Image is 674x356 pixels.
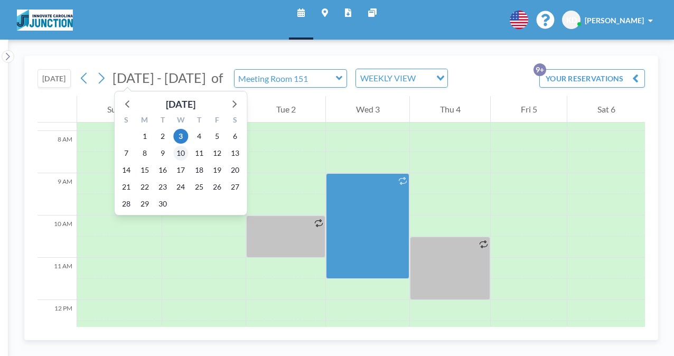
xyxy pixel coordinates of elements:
[119,146,134,161] span: Sunday, September 7, 2025
[38,300,77,342] div: 12 PM
[539,69,645,88] button: YOUR RESERVATIONS9+
[137,196,152,211] span: Monday, September 29, 2025
[228,180,242,194] span: Saturday, September 27, 2025
[491,96,567,123] div: Fri 5
[173,163,188,177] span: Wednesday, September 17, 2025
[77,96,162,123] div: Sun 31
[192,163,207,177] span: Thursday, September 18, 2025
[358,71,418,85] span: WEEKLY VIEW
[173,180,188,194] span: Wednesday, September 24, 2025
[228,146,242,161] span: Saturday, September 13, 2025
[585,16,644,25] span: [PERSON_NAME]
[210,129,224,144] span: Friday, September 5, 2025
[410,96,490,123] div: Thu 4
[113,70,206,86] span: [DATE] - [DATE]
[38,69,71,88] button: [DATE]
[419,71,430,85] input: Search for option
[155,196,170,211] span: Tuesday, September 30, 2025
[190,114,208,128] div: T
[136,114,154,128] div: M
[566,15,577,25] span: KD
[210,146,224,161] span: Friday, September 12, 2025
[326,96,409,123] div: Wed 3
[210,180,224,194] span: Friday, September 26, 2025
[137,163,152,177] span: Monday, September 15, 2025
[235,70,336,87] input: Meeting Room 151
[119,196,134,211] span: Sunday, September 28, 2025
[208,114,226,128] div: F
[155,129,170,144] span: Tuesday, September 2, 2025
[210,163,224,177] span: Friday, September 19, 2025
[155,180,170,194] span: Tuesday, September 23, 2025
[119,180,134,194] span: Sunday, September 21, 2025
[567,96,645,123] div: Sat 6
[192,180,207,194] span: Thursday, September 25, 2025
[356,69,447,87] div: Search for option
[533,63,546,76] p: 9+
[154,114,172,128] div: T
[228,163,242,177] span: Saturday, September 20, 2025
[117,114,135,128] div: S
[119,163,134,177] span: Sunday, September 14, 2025
[155,146,170,161] span: Tuesday, September 9, 2025
[137,146,152,161] span: Monday, September 8, 2025
[38,216,77,258] div: 10 AM
[226,114,244,128] div: S
[228,129,242,144] span: Saturday, September 6, 2025
[38,173,77,216] div: 9 AM
[173,129,188,144] span: Wednesday, September 3, 2025
[38,131,77,173] div: 8 AM
[17,10,73,31] img: organization-logo
[137,129,152,144] span: Monday, September 1, 2025
[166,97,195,111] div: [DATE]
[192,129,207,144] span: Thursday, September 4, 2025
[173,146,188,161] span: Wednesday, September 10, 2025
[38,258,77,300] div: 11 AM
[192,146,207,161] span: Thursday, September 11, 2025
[137,180,152,194] span: Monday, September 22, 2025
[172,114,190,128] div: W
[211,70,223,86] span: of
[155,163,170,177] span: Tuesday, September 16, 2025
[246,96,325,123] div: Tue 2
